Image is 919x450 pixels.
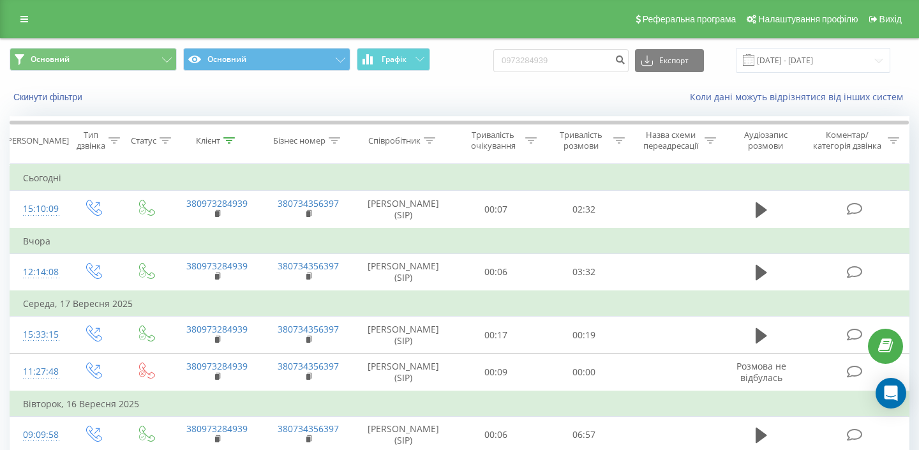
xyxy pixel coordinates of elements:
[186,423,248,435] a: 380973284939
[540,191,628,229] td: 02:32
[10,91,89,103] button: Скинути фільтри
[10,391,909,417] td: Вівторок, 16 Вересня 2025
[31,54,70,64] span: Основний
[876,378,906,409] div: Open Intercom Messenger
[196,135,220,146] div: Клієнт
[354,253,452,291] td: [PERSON_NAME] (SIP)
[278,323,339,335] a: 380734356397
[540,317,628,354] td: 00:19
[10,165,909,191] td: Сьогодні
[382,55,407,64] span: Графік
[23,197,54,221] div: 15:10:09
[273,135,325,146] div: Бізнес номер
[731,130,800,151] div: Аудіозапис розмови
[186,360,248,372] a: 380973284939
[493,49,629,72] input: Пошук за номером
[186,197,248,209] a: 380973284939
[635,49,704,72] button: Експорт
[643,14,736,24] span: Реферальна програма
[452,354,541,391] td: 00:09
[278,260,339,272] a: 380734356397
[368,135,421,146] div: Співробітник
[186,323,248,335] a: 380973284939
[357,48,430,71] button: Графік
[23,260,54,285] div: 12:14:08
[278,197,339,209] a: 380734356397
[186,260,248,272] a: 380973284939
[551,130,610,151] div: Тривалість розмови
[464,130,523,151] div: Тривалість очікування
[131,135,156,146] div: Статус
[278,423,339,435] a: 380734356397
[77,130,105,151] div: Тип дзвінка
[354,354,452,391] td: [PERSON_NAME] (SIP)
[452,191,541,229] td: 00:07
[23,359,54,384] div: 11:27:48
[758,14,858,24] span: Налаштування профілю
[4,135,69,146] div: [PERSON_NAME]
[639,130,701,151] div: Назва схеми переадресації
[879,14,902,24] span: Вихід
[10,48,177,71] button: Основний
[690,91,909,103] a: Коли дані можуть відрізнятися вiд інших систем
[23,423,54,447] div: 09:09:58
[540,354,628,391] td: 00:00
[10,291,909,317] td: Середа, 17 Вересня 2025
[183,48,350,71] button: Основний
[23,322,54,347] div: 15:33:15
[278,360,339,372] a: 380734356397
[736,360,786,384] span: Розмова не відбулась
[354,191,452,229] td: [PERSON_NAME] (SIP)
[810,130,885,151] div: Коментар/категорія дзвінка
[354,317,452,354] td: [PERSON_NAME] (SIP)
[452,253,541,291] td: 00:06
[10,229,909,254] td: Вчора
[540,253,628,291] td: 03:32
[452,317,541,354] td: 00:17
